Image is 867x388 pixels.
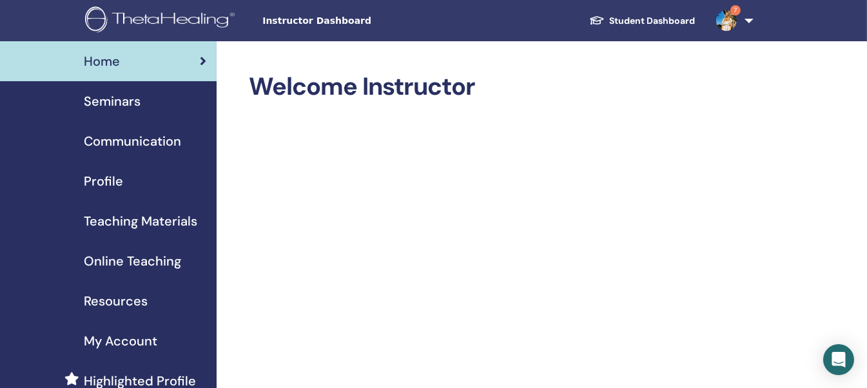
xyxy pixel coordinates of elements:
[716,10,737,31] img: default.jpg
[84,211,197,231] span: Teaching Materials
[823,344,854,375] div: Open Intercom Messenger
[730,5,741,15] span: 7
[84,131,181,151] span: Communication
[84,92,141,111] span: Seminars
[84,251,181,271] span: Online Teaching
[84,52,120,71] span: Home
[589,15,605,26] img: graduation-cap-white.svg
[84,171,123,191] span: Profile
[84,331,157,351] span: My Account
[84,291,148,311] span: Resources
[249,72,751,102] h2: Welcome Instructor
[579,9,706,33] a: Student Dashboard
[262,14,456,28] span: Instructor Dashboard
[85,6,239,35] img: logo.png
